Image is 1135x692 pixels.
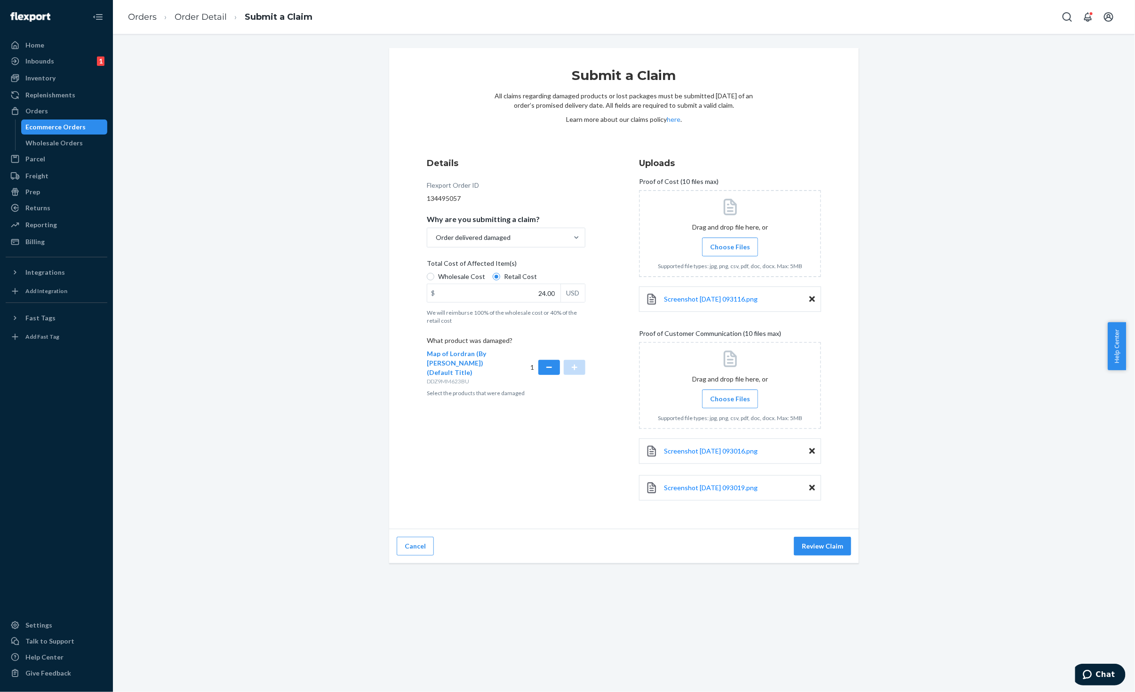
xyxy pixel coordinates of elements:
[427,157,585,169] h3: Details
[436,233,511,242] div: Order delivered damaged
[6,666,107,681] button: Give Feedback
[427,284,560,302] input: $USD
[25,90,75,100] div: Replenishments
[25,73,56,83] div: Inventory
[438,272,485,281] span: Wholesale Cost
[25,652,64,662] div: Help Center
[427,284,439,302] div: $
[531,349,586,385] div: 1
[6,38,107,53] a: Home
[427,273,434,280] input: Wholesale Cost
[710,394,750,404] span: Choose Files
[493,273,500,280] input: Retail Cost
[245,12,312,22] a: Submit a Claim
[25,313,56,323] div: Fast Tags
[25,620,52,630] div: Settings
[25,220,57,230] div: Reporting
[26,138,83,148] div: Wholesale Orders
[6,71,107,86] a: Inventory
[6,650,107,665] a: Help Center
[25,203,50,213] div: Returns
[25,237,45,247] div: Billing
[427,181,479,194] div: Flexport Order ID
[6,634,107,649] button: Talk to Support
[639,329,781,342] span: Proof of Customer Communication (10 files max)
[427,309,585,325] p: We will reimburse 100% of the wholesale cost or 40% of the retail cost
[427,377,506,385] p: DDZ9MM623BU
[6,151,107,167] a: Parcel
[128,12,157,22] a: Orders
[6,329,107,344] a: Add Fast Tag
[664,446,758,456] a: Screenshot [DATE] 093016.png
[25,268,65,277] div: Integrations
[6,284,107,299] a: Add Integration
[1058,8,1077,26] button: Open Search Box
[6,87,107,103] a: Replenishments
[495,67,753,91] h1: Submit a Claim
[21,135,108,151] a: Wholesale Orders
[25,636,74,646] div: Talk to Support
[25,187,40,197] div: Prep
[120,3,320,31] ol: breadcrumbs
[664,484,758,492] span: Screenshot [DATE] 093019.png
[26,122,86,132] div: Ecommerce Orders
[6,234,107,249] a: Billing
[175,12,227,22] a: Order Detail
[25,154,45,164] div: Parcel
[25,40,44,50] div: Home
[427,194,585,203] div: 134495057
[6,265,107,280] button: Integrations
[427,350,486,376] span: Map of Lordran (By [PERSON_NAME]) (Default Title)
[25,171,48,181] div: Freight
[664,447,758,455] span: Screenshot [DATE] 093016.png
[504,272,537,281] span: Retail Cost
[88,8,107,26] button: Close Navigation
[664,294,758,304] a: Screenshot [DATE] 093116.png
[1075,664,1126,687] iframe: Opens a widget where you can chat to one of our agents
[10,12,50,22] img: Flexport logo
[6,168,107,183] a: Freight
[6,54,107,69] a: Inbounds1
[6,618,107,633] a: Settings
[25,287,67,295] div: Add Integration
[710,242,750,252] span: Choose Files
[560,284,585,302] div: USD
[6,217,107,232] a: Reporting
[25,106,48,116] div: Orders
[97,56,104,66] div: 1
[397,537,434,556] button: Cancel
[664,295,758,303] span: Screenshot [DATE] 093116.png
[639,157,821,169] h3: Uploads
[639,177,719,190] span: Proof of Cost (10 files max)
[1108,322,1126,370] button: Help Center
[21,119,108,135] a: Ecommerce Orders
[427,215,540,224] p: Why are you submitting a claim?
[667,115,680,123] a: here
[25,56,54,66] div: Inbounds
[25,333,59,341] div: Add Fast Tag
[1079,8,1097,26] button: Open notifications
[664,483,758,493] a: Screenshot [DATE] 093019.png
[794,537,851,556] button: Review Claim
[495,115,753,124] p: Learn more about our claims policy .
[6,310,107,326] button: Fast Tags
[6,103,107,119] a: Orders
[427,336,585,349] p: What product was damaged?
[427,259,517,272] span: Total Cost of Affected Item(s)
[1099,8,1118,26] button: Open account menu
[495,91,753,110] p: All claims regarding damaged products or lost packages must be submitted [DATE] of an order’s pro...
[6,200,107,215] a: Returns
[6,184,107,199] a: Prep
[427,389,585,397] p: Select the products that were damaged
[25,668,71,678] div: Give Feedback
